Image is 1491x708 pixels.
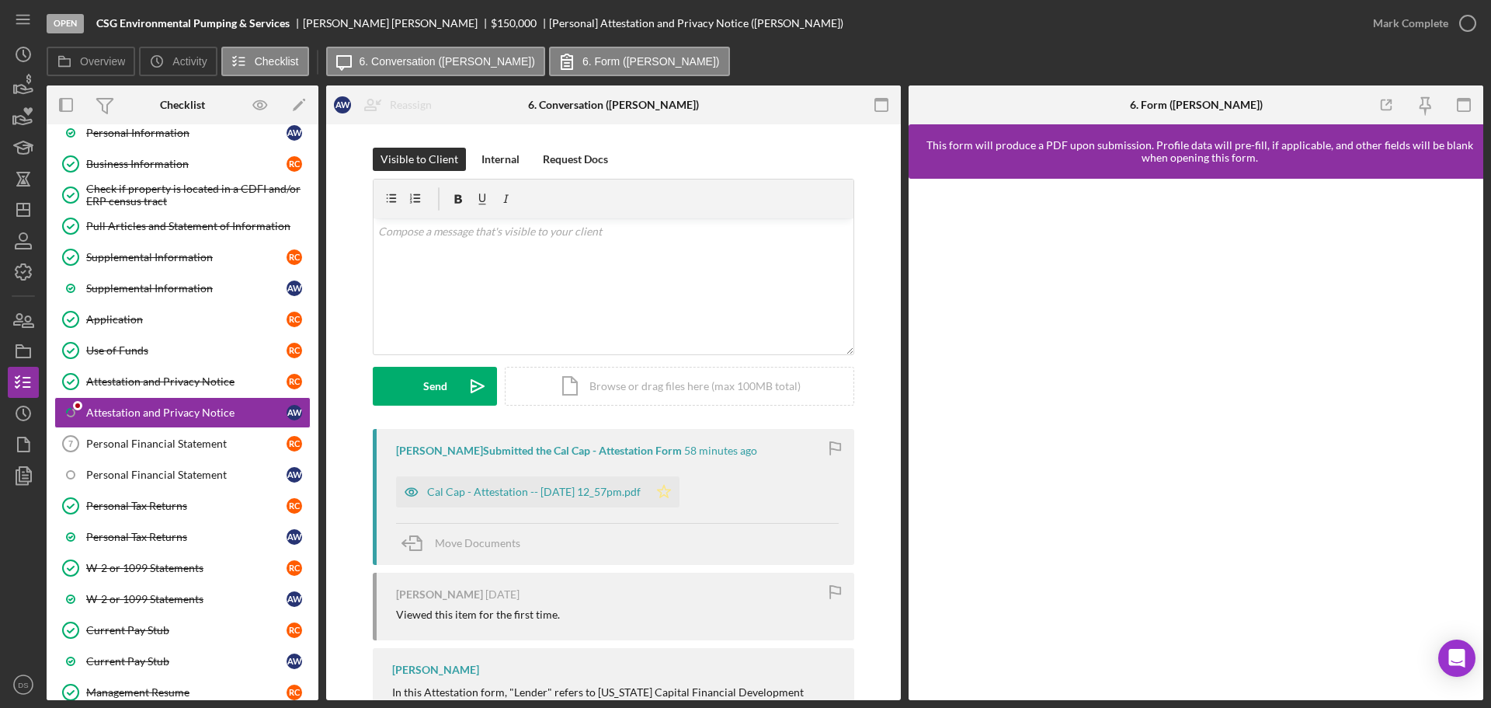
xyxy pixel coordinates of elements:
div: A W [287,405,302,420]
div: Supplemental Information [86,251,287,263]
a: Supplemental InformationAW [54,273,311,304]
span: $150,000 [491,16,537,30]
label: Checklist [255,55,299,68]
div: A W [287,529,302,545]
div: 6. Conversation ([PERSON_NAME]) [528,99,699,111]
a: Pull Articles and Statement of Information [54,211,311,242]
b: CSG Environmental Pumping & Services [96,17,290,30]
button: Activity [139,47,217,76]
div: [PERSON_NAME] [396,588,483,601]
div: 6. Form ([PERSON_NAME]) [1130,99,1263,111]
button: Send [373,367,497,406]
div: A W [287,591,302,607]
div: R C [287,156,302,172]
div: Send [423,367,447,406]
div: R C [287,685,302,700]
div: R C [287,623,302,638]
a: Management ResumeRC [54,677,311,708]
button: Checklist [221,47,309,76]
div: R C [287,249,302,265]
button: Mark Complete [1357,8,1483,39]
div: Attestation and Privacy Notice [86,406,287,419]
div: Open [47,14,84,33]
time: 2025-09-28 19:35 [485,588,520,601]
a: Personal Financial StatementAW [54,459,311,490]
button: DS [8,669,39,700]
a: Attestation and Privacy NoticeRC [54,366,311,397]
div: A W [287,467,302,483]
button: AWReassign [326,89,447,120]
time: 2025-10-01 16:57 [684,445,757,457]
button: Visible to Client [373,148,466,171]
div: Current Pay Stub [86,655,287,668]
div: R C [287,312,302,327]
label: Activity [172,55,207,68]
div: Visible to Client [381,148,458,171]
button: Cal Cap - Attestation -- [DATE] 12_57pm.pdf [396,476,679,507]
div: Request Docs [543,148,608,171]
div: Viewed this item for the first time. [396,609,560,621]
button: Request Docs [535,148,616,171]
a: ApplicationRC [54,304,311,335]
div: [PERSON_NAME] [PERSON_NAME] [303,17,491,30]
a: Personal InformationAW [54,117,311,148]
button: 6. Conversation ([PERSON_NAME]) [326,47,545,76]
div: Current Pay Stub [86,624,287,637]
div: A W [287,654,302,669]
div: Use of Funds [86,344,287,357]
div: Open Intercom Messenger [1438,640,1475,677]
a: Use of FundsRC [54,335,311,366]
div: [PERSON_NAME] [392,664,479,676]
div: W-2 or 1099 Statements [86,593,287,605]
div: R C [287,343,302,358]
a: 7Personal Financial StatementRC [54,428,311,459]
div: Personal Financial Statement [86,438,287,450]
div: Supplemental Information [86,282,287,295]
div: R C [287,374,302,389]
div: Reassign [390,89,432,120]
div: Personal Tax Returns [86,500,287,512]
div: Check if property is located in a CDFI and/or ERP census tract [86,183,310,208]
div: Personal Financial Statement [86,469,287,481]
button: Internal [474,148,527,171]
div: R C [287,436,302,452]
div: Pull Articles and Statement of Information [86,220,310,232]
a: Business InformationRC [54,148,311,180]
a: Current Pay StubAW [54,646,311,677]
a: Current Pay StubRC [54,615,311,646]
div: Internal [481,148,520,171]
a: Supplemental InformationRC [54,242,311,273]
div: Business Information [86,158,287,170]
div: A W [334,96,351,113]
a: Personal Tax ReturnsAW [54,521,311,553]
div: Personal Information [86,127,287,139]
div: [Personal] Attestation and Privacy Notice ([PERSON_NAME]) [549,17,843,30]
div: W-2 or 1099 Statements [86,562,287,574]
div: R C [287,498,302,514]
a: W-2 or 1099 StatementsRC [54,553,311,584]
div: A W [287,125,302,141]
text: DS [18,681,28,689]
div: [PERSON_NAME] Submitted the Cal Cap - Attestation Form [396,445,682,457]
button: Move Documents [396,524,536,563]
div: Attestation and Privacy Notice [86,375,287,388]
div: Mark Complete [1373,8,1448,39]
div: This form will produce a PDF upon submission. Profile data will pre-fill, if applicable, and othe... [916,139,1483,164]
tspan: 7 [68,439,73,448]
label: 6. Conversation ([PERSON_NAME]) [360,55,535,68]
iframe: Lenderfit form [924,194,1469,685]
div: Application [86,313,287,326]
a: Personal Tax ReturnsRC [54,490,311,521]
div: Personal Tax Returns [86,531,287,543]
div: R C [287,560,302,576]
div: Management Resume [86,686,287,699]
div: Checklist [160,99,205,111]
button: Overview [47,47,135,76]
label: 6. Form ([PERSON_NAME]) [582,55,720,68]
div: A W [287,281,302,296]
a: Attestation and Privacy NoticeAW [54,397,311,428]
a: W-2 or 1099 StatementsAW [54,584,311,615]
label: Overview [80,55,125,68]
a: Check if property is located in a CDFI and/or ERP census tract [54,180,311,211]
span: Move Documents [435,536,520,549]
